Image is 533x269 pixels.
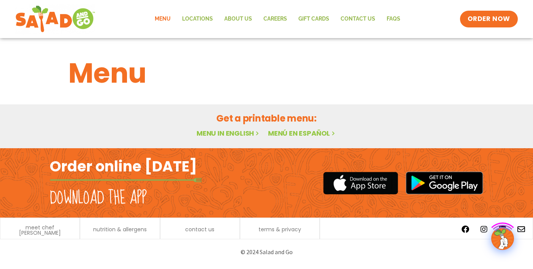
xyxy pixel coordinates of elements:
a: meet chef [PERSON_NAME] [4,225,76,235]
img: google_play [406,171,483,194]
img: fork [50,178,202,182]
a: Locations [176,10,219,28]
img: appstore [323,171,398,195]
a: Contact Us [335,10,381,28]
a: terms & privacy [259,227,301,232]
nav: Menu [149,10,406,28]
a: GIFT CARDS [293,10,335,28]
a: FAQs [381,10,406,28]
h1: Menu [68,53,465,94]
h2: Order online [DATE] [50,157,197,176]
span: ORDER NOW [468,14,510,24]
a: Careers [258,10,293,28]
a: nutrition & allergens [93,227,147,232]
a: ORDER NOW [460,11,518,27]
a: About Us [219,10,258,28]
h2: Download the app [50,187,147,209]
a: contact us [185,227,214,232]
a: Menu [149,10,176,28]
a: Menu in English [197,128,260,138]
p: © 2024 Salad and Go [54,247,479,257]
img: new-SAG-logo-768×292 [15,4,95,34]
h2: Get a printable menu: [68,112,465,125]
a: Menú en español [268,128,336,138]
